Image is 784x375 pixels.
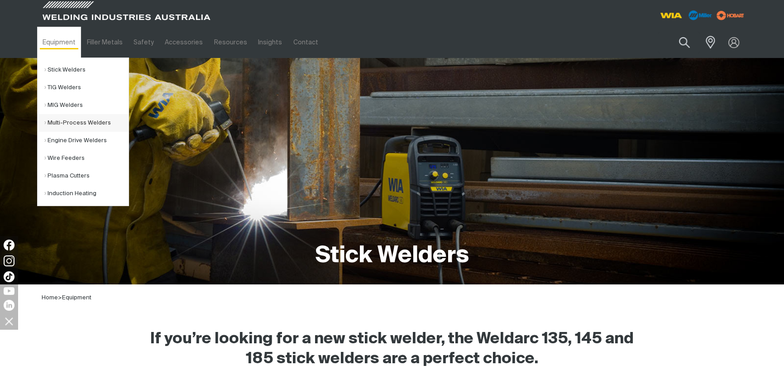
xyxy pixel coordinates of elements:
a: Engine Drive Welders [44,132,129,149]
img: hide socials [1,313,17,329]
img: TikTok [4,271,14,282]
input: Product name or item number... [658,32,700,53]
a: Equipment [62,295,91,301]
a: Safety [128,27,159,58]
img: Facebook [4,240,14,250]
a: Home [42,295,58,301]
a: Accessories [159,27,208,58]
img: LinkedIn [4,300,14,311]
a: TIG Welders [44,79,129,96]
img: miller [714,9,747,22]
a: Equipment [37,27,81,58]
a: Multi-Process Welders [44,114,129,132]
a: Wire Feeders [44,149,129,167]
a: Contact [287,27,323,58]
span: > [58,295,62,301]
img: YouTube [4,287,14,295]
a: Filler Metals [81,27,128,58]
img: Instagram [4,255,14,266]
button: Search products [669,32,700,53]
a: Induction Heating [44,185,129,202]
h2: If you’re looking for a new stick welder, the Weldarc 135, 145 and 185 stick welders are a perfec... [137,329,647,369]
a: MIG Welders [44,96,129,114]
h1: Stick Welders [316,241,469,271]
a: Stick Welders [44,61,129,79]
ul: Equipment Submenu [37,58,129,206]
nav: Main [37,27,569,58]
a: Insights [253,27,287,58]
a: Plasma Cutters [44,167,129,185]
a: Resources [209,27,253,58]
